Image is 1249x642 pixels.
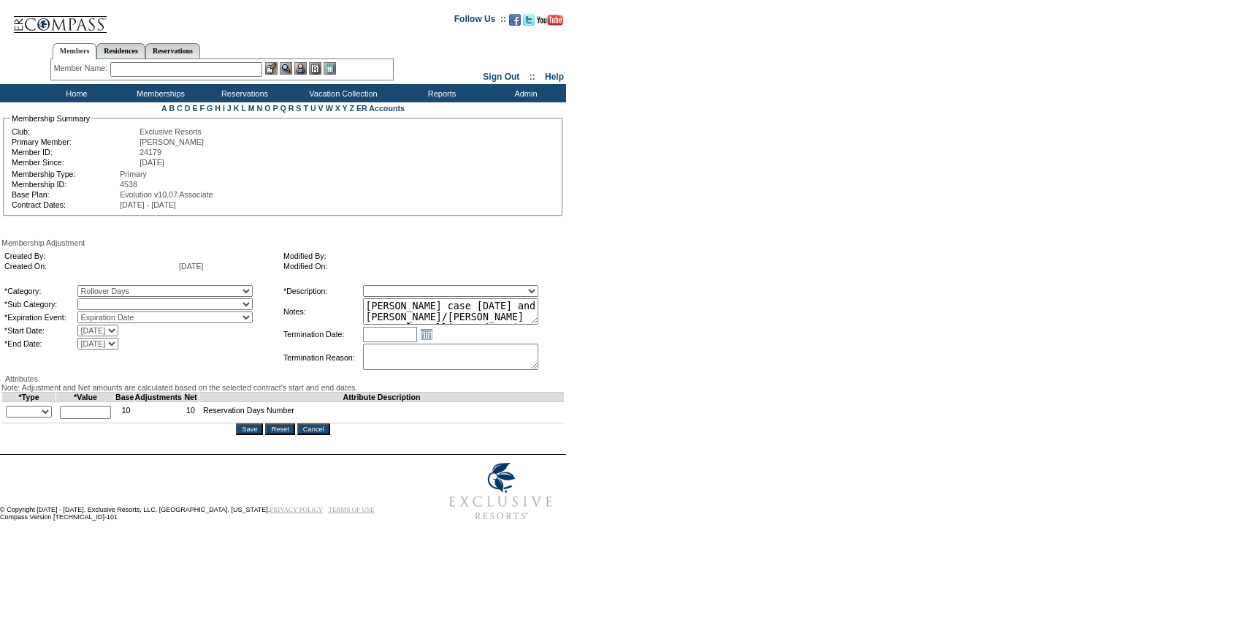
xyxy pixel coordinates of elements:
[4,325,76,336] td: *Start Date:
[115,402,134,423] td: 10
[179,262,204,271] span: [DATE]
[265,423,294,435] input: Reset
[227,104,232,113] a: J
[280,104,286,113] a: Q
[12,190,118,199] td: Base Plan:
[4,252,177,260] td: Created By:
[335,104,340,113] a: X
[12,4,107,34] img: Compass Home
[140,158,164,167] span: [DATE]
[134,393,183,402] td: Adjustments
[177,104,183,113] a: C
[183,393,199,402] td: Net
[12,158,138,167] td: Member Since:
[215,104,221,113] a: H
[120,200,176,209] span: [DATE] - [DATE]
[257,104,263,113] a: N
[169,104,175,113] a: B
[398,84,482,102] td: Reports
[523,18,535,27] a: Follow us on Twitter
[329,506,375,513] a: TERMS OF USE
[53,43,97,59] a: Members
[54,62,110,75] div: Member Name:
[283,326,362,342] td: Termination Date:
[56,393,115,402] td: *Value
[265,62,278,75] img: b_edit.gif
[161,104,167,113] a: A
[318,104,324,113] a: V
[343,104,348,113] a: Y
[199,393,564,402] td: Attribute Description
[199,104,205,113] a: F
[10,114,91,123] legend: Membership Summary
[289,104,294,113] a: R
[419,326,435,342] a: Open the calendar popup.
[283,252,557,260] td: Modified By:
[303,104,308,113] a: T
[363,298,538,325] textarea: [PERSON_NAME] case [DATE] and [PERSON_NAME]/[PERSON_NAME] approval, rolling 6 days (3 over 25%) f...
[140,148,161,156] span: 24179
[234,104,240,113] a: K
[349,104,354,113] a: Z
[4,311,76,323] td: *Expiration Event:
[280,62,292,75] img: View
[12,148,138,156] td: Member ID:
[223,104,225,113] a: I
[185,104,191,113] a: D
[326,104,333,113] a: W
[140,137,204,146] span: [PERSON_NAME]
[1,383,565,392] div: Note: Adjustment and Net amounts are calculated based on the selected contract's start and end da...
[283,262,557,271] td: Modified On:
[454,12,506,30] td: Follow Us ::
[241,104,245,113] a: L
[270,506,323,513] a: PRIVACY POLICY
[537,18,563,27] a: Subscribe to our YouTube Channel
[1,374,565,383] div: Attributes
[120,180,137,189] span: 4538
[483,72,519,82] a: Sign Out
[296,104,301,113] a: S
[12,170,118,178] td: Membership Type:
[297,423,330,435] input: Cancel
[96,43,145,58] a: Residences
[523,14,535,26] img: Follow us on Twitter
[545,72,564,82] a: Help
[435,455,566,528] img: Exclusive Resorts
[283,285,362,297] td: *Description:
[530,72,535,82] span: ::
[4,262,177,271] td: Created On:
[4,338,76,350] td: *End Date:
[12,137,138,146] td: Primary Member:
[199,402,564,423] td: Reservation Days Number
[509,18,521,27] a: Become our fan on Facebook
[294,62,307,75] img: Impersonate
[324,62,336,75] img: b_calculator.gif
[248,104,255,113] a: M
[33,84,117,102] td: Home
[537,15,563,26] img: Subscribe to our YouTube Channel
[285,84,398,102] td: Vacation Collection
[509,14,521,26] img: Become our fan on Facebook
[236,423,263,435] input: Save
[12,200,118,209] td: Contract Dates:
[1,238,565,247] div: Membership Adjustment
[145,43,200,58] a: Reservations
[115,393,134,402] td: Base
[4,298,76,310] td: *Sub Category:
[12,180,118,189] td: Membership ID:
[356,104,405,113] a: ER Accounts
[310,104,316,113] a: U
[2,393,56,402] td: *Type
[183,402,199,423] td: 10
[192,104,197,113] a: E
[120,190,213,199] span: Evolution v10.07 Associate
[273,104,278,113] a: P
[264,104,270,113] a: O
[140,127,202,136] span: Exclusive Resorts
[309,62,321,75] img: Reservations
[283,344,362,371] td: Termination Reason:
[201,84,285,102] td: Reservations
[482,84,566,102] td: Admin
[12,127,138,136] td: Club:
[120,170,147,178] span: Primary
